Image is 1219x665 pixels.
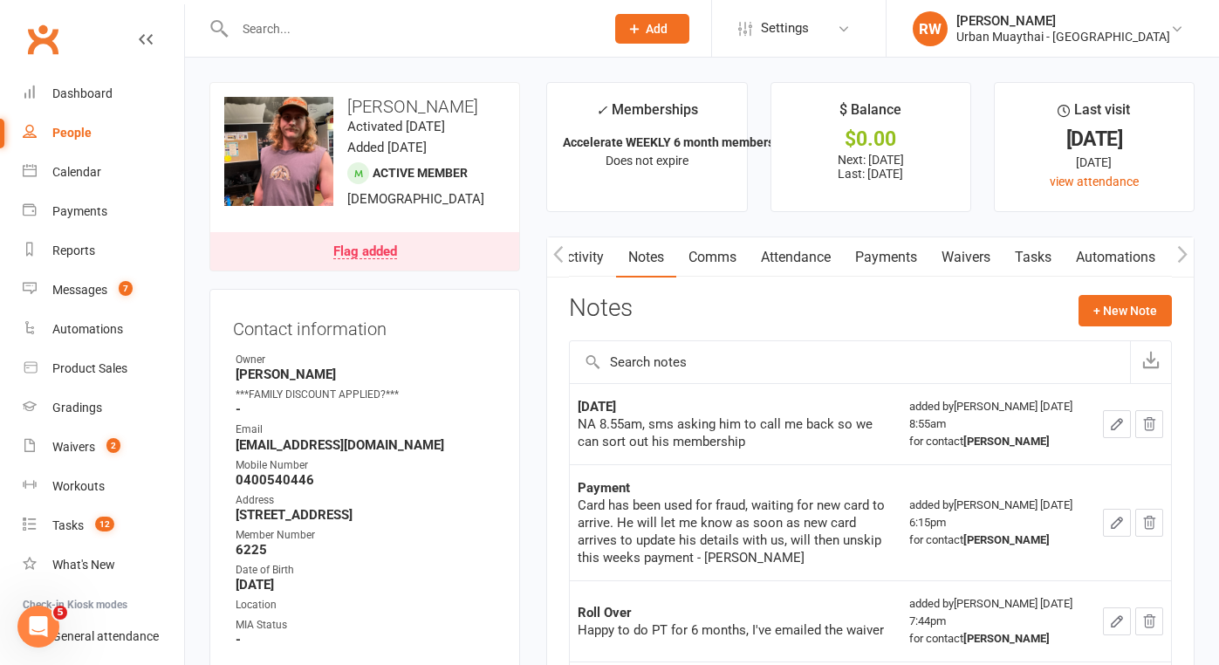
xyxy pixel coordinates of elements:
[909,433,1087,450] div: for contact
[578,621,894,639] div: Happy to do PT for 6 months, I've emailed the waiver
[1010,130,1178,148] div: [DATE]
[236,437,497,453] strong: [EMAIL_ADDRESS][DOMAIN_NAME]
[1010,153,1178,172] div: [DATE]
[615,14,689,44] button: Add
[569,295,633,326] h3: Notes
[23,231,184,271] a: Reports
[52,86,113,100] div: Dashboard
[236,401,497,417] strong: -
[53,606,67,620] span: 5
[23,153,184,192] a: Calendar
[578,605,632,620] strong: Roll Over
[761,9,809,48] span: Settings
[956,29,1170,45] div: Urban Muaythai - [GEOGRAPHIC_DATA]
[23,192,184,231] a: Payments
[347,191,484,207] span: [DEMOGRAPHIC_DATA]
[23,310,184,349] a: Automations
[929,237,1003,278] a: Waivers
[52,629,159,643] div: General attendance
[909,630,1087,648] div: for contact
[21,17,65,61] a: Clubworx
[23,74,184,113] a: Dashboard
[236,577,497,593] strong: [DATE]
[119,281,133,296] span: 7
[229,17,592,41] input: Search...
[106,438,120,453] span: 2
[646,22,668,36] span: Add
[23,271,184,310] a: Messages 7
[236,597,497,614] div: Location
[52,479,105,493] div: Workouts
[347,140,427,155] time: Added [DATE]
[52,322,123,336] div: Automations
[843,237,929,278] a: Payments
[236,632,497,648] strong: -
[909,531,1087,549] div: for contact
[616,237,676,278] a: Notes
[236,562,497,579] div: Date of Birth
[956,13,1170,29] div: [PERSON_NAME]
[224,97,505,116] h3: [PERSON_NAME]
[913,11,948,46] div: RW
[236,422,497,438] div: Email
[23,506,184,545] a: Tasks 12
[236,507,497,523] strong: [STREET_ADDRESS]
[23,388,184,428] a: Gradings
[52,126,92,140] div: People
[606,154,688,168] span: Does not expire
[236,542,497,558] strong: 6225
[23,545,184,585] a: What's New
[578,399,616,415] strong: [DATE]
[546,237,616,278] a: Activity
[236,472,497,488] strong: 0400540446
[236,387,497,403] div: ***FAMILY DISCOUNT APPLIED?***
[23,349,184,388] a: Product Sales
[236,492,497,509] div: Address
[52,243,95,257] div: Reports
[52,361,127,375] div: Product Sales
[596,99,698,131] div: Memberships
[909,398,1087,450] div: added by [PERSON_NAME] [DATE] 8:55am
[963,632,1050,645] strong: [PERSON_NAME]
[236,617,497,634] div: MIA Status
[676,237,749,278] a: Comms
[909,497,1087,549] div: added by [PERSON_NAME] [DATE] 6:15pm
[347,119,445,134] time: Activated [DATE]
[52,440,95,454] div: Waivers
[1050,175,1139,189] a: view attendance
[333,245,397,259] div: Flag added
[570,341,1130,383] input: Search notes
[52,165,101,179] div: Calendar
[52,283,107,297] div: Messages
[578,480,630,496] strong: Payment
[749,237,843,278] a: Attendance
[23,113,184,153] a: People
[236,457,497,474] div: Mobile Number
[95,517,114,531] span: 12
[52,401,102,415] div: Gradings
[23,428,184,467] a: Waivers 2
[52,518,84,532] div: Tasks
[1003,237,1064,278] a: Tasks
[52,558,115,572] div: What's New
[1058,99,1130,130] div: Last visit
[224,97,333,206] img: image1744012743.png
[839,99,901,130] div: $ Balance
[1079,295,1172,326] button: + New Note
[578,497,894,566] div: Card has been used for fraud, waiting for new card to arrive. He will let me know as soon as new ...
[787,130,955,148] div: $0.00
[17,606,59,648] iframe: Intercom live chat
[23,467,184,506] a: Workouts
[236,527,497,544] div: Member Number
[236,352,497,368] div: Owner
[23,617,184,656] a: General attendance kiosk mode
[233,312,497,339] h3: Contact information
[236,367,497,382] strong: [PERSON_NAME]
[909,595,1087,648] div: added by [PERSON_NAME] [DATE] 7:44pm
[1064,237,1168,278] a: Automations
[578,415,894,450] div: NA 8.55am, sms asking him to call me back so we can sort out his membership
[596,102,607,119] i: ✓
[787,153,955,181] p: Next: [DATE] Last: [DATE]
[963,435,1050,448] strong: [PERSON_NAME]
[963,533,1050,546] strong: [PERSON_NAME]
